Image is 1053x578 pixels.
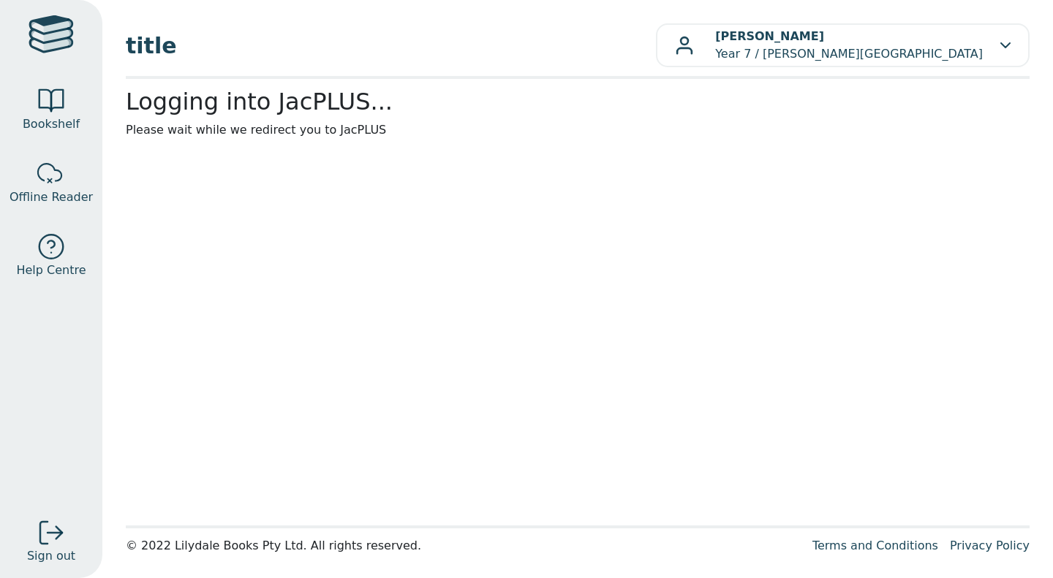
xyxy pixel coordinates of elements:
b: [PERSON_NAME] [715,29,824,43]
span: Bookshelf [23,115,80,133]
span: Offline Reader [10,189,93,206]
h2: Logging into JacPLUS... [126,88,1030,115]
span: Help Centre [16,262,86,279]
a: Privacy Policy [950,539,1030,552]
span: title [126,29,656,62]
span: Sign out [27,547,75,565]
a: Terms and Conditions [812,539,938,552]
p: Year 7 / [PERSON_NAME][GEOGRAPHIC_DATA] [715,28,983,63]
button: [PERSON_NAME]Year 7 / [PERSON_NAME][GEOGRAPHIC_DATA] [656,23,1030,67]
div: © 2022 Lilydale Books Pty Ltd. All rights reserved. [126,537,801,555]
p: Please wait while we redirect you to JacPLUS [126,121,1030,139]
